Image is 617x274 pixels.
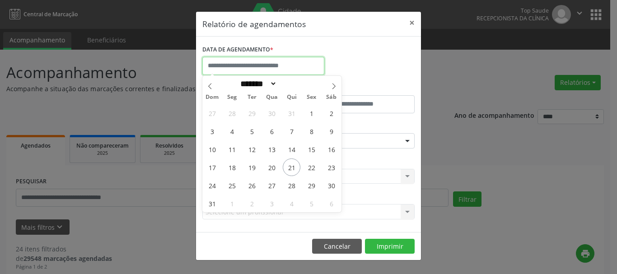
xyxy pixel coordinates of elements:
span: Julho 29, 2025 [243,104,261,122]
span: Setembro 6, 2025 [323,195,340,212]
span: Agosto 15, 2025 [303,140,320,158]
span: Agosto 28, 2025 [283,176,300,194]
span: Agosto 21, 2025 [283,158,300,176]
select: Month [237,79,277,88]
span: Julho 28, 2025 [223,104,241,122]
span: Agosto 9, 2025 [323,122,340,140]
span: Setembro 1, 2025 [223,195,241,212]
span: Agosto 29, 2025 [303,176,320,194]
span: Agosto 23, 2025 [323,158,340,176]
span: Agosto 1, 2025 [303,104,320,122]
button: Imprimir [365,239,415,254]
span: Dom [202,94,222,100]
button: Cancelar [312,239,362,254]
span: Agosto 12, 2025 [243,140,261,158]
span: Julho 31, 2025 [283,104,300,122]
span: Agosto 31, 2025 [203,195,221,212]
span: Julho 27, 2025 [203,104,221,122]
span: Agosto 3, 2025 [203,122,221,140]
span: Agosto 11, 2025 [223,140,241,158]
span: Setembro 2, 2025 [243,195,261,212]
span: Setembro 5, 2025 [303,195,320,212]
span: Agosto 19, 2025 [243,158,261,176]
span: Agosto 18, 2025 [223,158,241,176]
h5: Relatório de agendamentos [202,18,306,30]
span: Agosto 22, 2025 [303,158,320,176]
span: Agosto 16, 2025 [323,140,340,158]
label: DATA DE AGENDAMENTO [202,43,273,57]
span: Agosto 7, 2025 [283,122,300,140]
span: Agosto 17, 2025 [203,158,221,176]
span: Agosto 5, 2025 [243,122,261,140]
span: Sáb [322,94,341,100]
span: Agosto 24, 2025 [203,176,221,194]
span: Agosto 8, 2025 [303,122,320,140]
span: Setembro 3, 2025 [263,195,280,212]
span: Agosto 26, 2025 [243,176,261,194]
span: Agosto 2, 2025 [323,104,340,122]
input: Year [277,79,307,88]
span: Qui [282,94,302,100]
span: Agosto 20, 2025 [263,158,280,176]
span: Setembro 4, 2025 [283,195,300,212]
span: Agosto 10, 2025 [203,140,221,158]
label: ATÉ [311,81,415,95]
span: Agosto 6, 2025 [263,122,280,140]
span: Agosto 14, 2025 [283,140,300,158]
span: Seg [222,94,242,100]
span: Agosto 25, 2025 [223,176,241,194]
button: Close [403,12,421,34]
span: Agosto 13, 2025 [263,140,280,158]
span: Agosto 4, 2025 [223,122,241,140]
span: Qua [262,94,282,100]
span: Ter [242,94,262,100]
span: Julho 30, 2025 [263,104,280,122]
span: Sex [302,94,322,100]
span: Agosto 30, 2025 [323,176,340,194]
span: Agosto 27, 2025 [263,176,280,194]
